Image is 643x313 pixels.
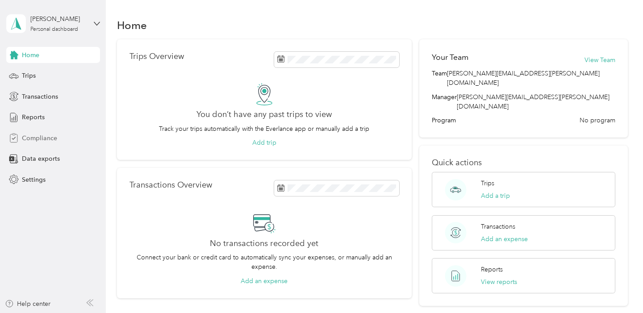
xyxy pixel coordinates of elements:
[22,154,60,163] span: Data exports
[593,263,643,313] iframe: Everlance-gr Chat Button Frame
[22,50,39,60] span: Home
[580,116,615,125] span: No program
[22,175,46,184] span: Settings
[241,276,288,286] button: Add an expense
[210,239,318,248] h2: No transactions recorded yet
[447,69,615,88] span: [PERSON_NAME][EMAIL_ADDRESS][PERSON_NAME][DOMAIN_NAME]
[432,92,457,111] span: Manager
[481,265,503,274] p: Reports
[22,92,58,101] span: Transactions
[481,234,528,244] button: Add an expense
[481,179,494,188] p: Trips
[129,180,212,190] p: Transactions Overview
[432,116,456,125] span: Program
[159,124,369,134] p: Track your trips automatically with the Everlance app or manually add a trip
[432,69,447,88] span: Team
[432,158,615,167] p: Quick actions
[117,21,147,30] h1: Home
[30,14,86,24] div: [PERSON_NAME]
[129,52,184,61] p: Trips Overview
[22,134,57,143] span: Compliance
[585,55,615,65] button: View Team
[481,222,515,231] p: Transactions
[481,191,510,200] button: Add a trip
[432,52,468,63] h2: Your Team
[5,299,50,309] button: Help center
[481,277,517,287] button: View reports
[22,113,45,122] span: Reports
[252,138,276,147] button: Add trip
[22,71,36,80] span: Trips
[196,110,332,119] h2: You don’t have any past trips to view
[457,93,610,110] span: [PERSON_NAME][EMAIL_ADDRESS][PERSON_NAME][DOMAIN_NAME]
[30,27,78,32] div: Personal dashboard
[129,253,399,271] p: Connect your bank or credit card to automatically sync your expenses, or manually add an expense.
